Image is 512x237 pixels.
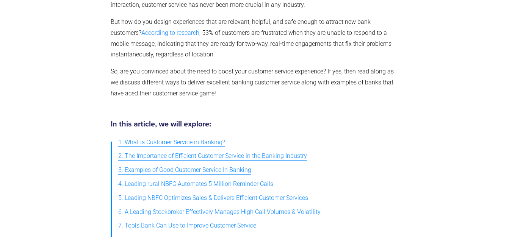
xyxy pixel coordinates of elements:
span: 1. What is Customer Service in Banking? [118,137,225,148]
a: According to research [141,29,199,36]
a: 7. Tools Bank Can Use to Improve Customer Service [118,219,256,233]
span: 6. A Leading Stockbroker Effectively Manages High Call Volumes & Volatility [118,207,321,218]
span: 2. The Importance of Efficient Customer Service in the Banking Industry [118,151,307,162]
a: 1. What is Customer Service in Banking? [118,136,225,150]
a: 5. Leading NBFC Optimizes Sales & Delivers Efficient Customer Services [118,191,308,205]
span: , 53% of customers are frustrated when they are unable to respond to a mobile message, indicating... [111,29,391,58]
span: 3. Examples of Good Customer Service In Banking [118,165,251,176]
span: 4. Leading rural NBFC Automates 5 Million Reminder Calls [118,179,273,190]
a: 2. The Importance of Efficient Customer Service in the Banking Industry [118,149,307,163]
span: So, are you convinced about the need to boost your customer service experience? If yes, then read... [111,68,394,97]
h5: In this article, we will explore: [111,120,398,128]
span: But how do you design experiences that are relevant, helpful, and safe enough to attract new bank... [111,18,371,36]
span: 7. Tools Bank Can Use to Improve Customer Service [118,220,256,231]
a: 6. A Leading Stockbroker Effectively Manages High Call Volumes & Volatility [118,205,321,219]
a: 4. Leading rural NBFC Automates 5 Million Reminder Calls [118,177,273,191]
a: 3. Examples of Good Customer Service In Banking [118,163,251,177]
span: 5. Leading NBFC Optimizes Sales & Delivers Efficient Customer Services [118,193,308,204]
